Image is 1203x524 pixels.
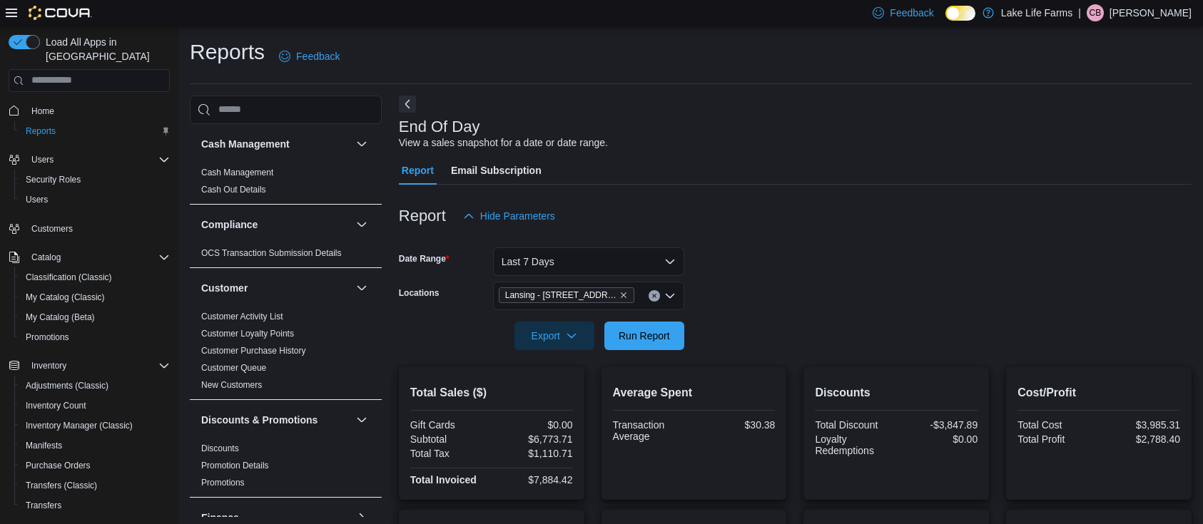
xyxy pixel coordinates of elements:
[20,171,86,188] a: Security Roles
[664,290,676,302] button: Open list of options
[613,384,776,401] h2: Average Spent
[31,106,54,117] span: Home
[815,384,978,401] h2: Discounts
[20,497,170,514] span: Transfers
[26,220,170,237] span: Customers
[399,287,440,299] label: Locations
[26,500,61,511] span: Transfers
[201,413,318,427] h3: Discounts & Promotions
[20,269,170,286] span: Classification (Classic)
[26,151,59,168] button: Users
[696,419,775,431] div: $30.38
[29,6,92,20] img: Cova
[201,380,262,390] a: New Customers
[26,460,91,471] span: Purchase Orders
[451,156,542,185] span: Email Subscription
[514,322,594,350] button: Export
[201,167,273,178] span: Cash Management
[190,308,382,399] div: Customer
[26,194,48,205] span: Users
[1087,4,1104,21] div: Christina Bell
[26,151,170,168] span: Users
[14,376,176,396] button: Adjustments (Classic)
[353,135,370,153] button: Cash Management
[20,497,67,514] a: Transfers
[494,419,573,431] div: $0.00
[494,433,573,445] div: $6,773.71
[399,135,608,150] div: View a sales snapshot for a date or date range.
[190,38,265,66] h1: Reports
[31,154,54,165] span: Users
[410,474,477,486] strong: Total Invoiced
[201,168,273,178] a: Cash Management
[410,384,573,401] h2: Total Sales ($)
[20,377,170,394] span: Adjustments (Classic)
[20,191,54,208] a: Users
[20,309,170,326] span: My Catalog (Beta)
[201,217,350,232] button: Compliance
[190,440,382,497] div: Discounts & Promotions
[20,417,138,434] a: Inventory Manager (Classic)
[3,356,176,376] button: Inventory
[1102,433,1180,445] div: $2,788.40
[201,443,239,453] a: Discounts
[353,279,370,297] button: Customer
[201,185,266,195] a: Cash Out Details
[14,190,176,210] button: Users
[26,312,95,323] span: My Catalog (Beta)
[494,448,573,459] div: $1,110.71
[201,281,350,295] button: Customer
[201,281,248,295] h3: Customer
[14,476,176,495] button: Transfers (Classic)
[26,357,72,374] button: Inventory
[26,220,78,237] a: Customers
[399,96,416,113] button: Next
[353,216,370,233] button: Compliance
[201,184,266,195] span: Cash Out Details
[201,362,266,374] span: Customer Queue
[273,42,345,71] a: Feedback
[201,460,269,471] span: Promotion Details
[26,249,66,266] button: Catalog
[201,443,239,454] span: Discounts
[190,245,382,267] div: Compliance
[14,287,176,307] button: My Catalog (Classic)
[201,363,266,373] a: Customer Queue
[1001,4,1072,21] p: Lake Life Farms
[3,218,176,239] button: Customers
[201,137,350,151] button: Cash Management
[1017,433,1096,445] div: Total Profit
[20,123,61,140] a: Reports
[190,164,382,204] div: Cash Management
[201,217,258,232] h3: Compliance
[26,380,108,391] span: Adjustments (Classic)
[20,289,170,306] span: My Catalog (Classic)
[201,461,269,471] a: Promotion Details
[14,396,176,416] button: Inventory Count
[402,156,434,185] span: Report
[31,360,66,371] span: Inventory
[20,123,170,140] span: Reports
[3,247,176,267] button: Catalog
[20,457,170,474] span: Purchase Orders
[26,440,62,451] span: Manifests
[899,419,978,431] div: -$3,847.89
[14,436,176,456] button: Manifests
[14,495,176,515] button: Transfers
[20,397,170,414] span: Inventory Count
[20,329,75,346] a: Promotions
[619,291,628,299] button: Remove Lansing - 2617 E Michigan Avenue from selection in this group
[1110,4,1192,21] p: [PERSON_NAME]
[815,433,893,456] div: Loyalty Redemptions
[20,457,96,474] a: Purchase Orders
[815,419,893,431] div: Total Discount
[40,35,170,63] span: Load All Apps in [GEOGRAPHIC_DATA]
[31,252,61,263] span: Catalog
[26,125,56,137] span: Reports
[457,202,561,230] button: Hide Parameters
[410,419,489,431] div: Gift Cards
[20,191,170,208] span: Users
[14,327,176,347] button: Promotions
[499,287,634,303] span: Lansing - 2617 E Michigan Avenue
